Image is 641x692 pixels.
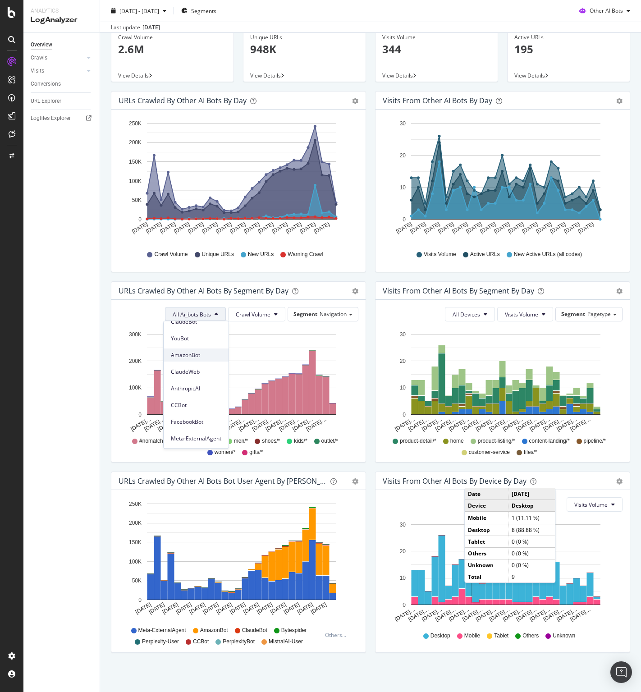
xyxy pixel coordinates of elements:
div: Others... [325,631,350,639]
text: [DATE] [535,221,553,235]
td: Tablet [465,536,508,547]
span: View Details [382,72,413,79]
text: [DATE] [269,601,287,615]
span: outlet/* [321,437,338,445]
text: 150K [129,159,142,165]
span: Visits Volume [574,501,608,509]
text: 30 [400,120,406,127]
text: 10 [400,184,406,191]
text: 250K [129,501,142,507]
button: Visits Volume [567,497,623,512]
span: kids/* [294,437,307,445]
span: Perplexity-User [142,638,179,646]
td: 0 (0 %) [508,547,555,559]
text: 100K [129,559,142,565]
span: customer-service [469,449,510,456]
span: FacebookBot [171,418,221,426]
span: #nomatch [139,437,163,445]
a: Logfiles Explorer [31,114,93,123]
button: All Ai_bots Bots [165,307,226,321]
span: Mobile [464,632,480,640]
text: 150K [129,539,142,545]
div: gear [352,288,358,294]
button: [DATE] - [DATE] [107,4,170,18]
div: Active URLs [514,33,623,41]
text: 10 [400,385,406,391]
span: MistralAI-User [269,638,303,646]
span: Meta-ExternalAgent [138,627,186,634]
svg: A chart. [383,329,619,433]
td: 8 (88.88 %) [508,524,555,536]
div: URLs Crawled by Other AI Bots bot User Agent By [PERSON_NAME] [119,477,327,486]
text: [DATE] [229,601,247,615]
text: [DATE] [242,601,260,615]
button: Visits Volume [497,307,553,321]
text: 30 [400,331,406,338]
span: home [450,437,464,445]
text: 0 [138,412,142,418]
div: Crawl Volume [118,33,227,41]
div: Crawls [31,53,47,63]
td: Desktop [465,524,508,536]
a: Visits [31,66,84,76]
span: YouBot [171,335,221,343]
text: 0 [138,597,142,603]
text: 20 [400,548,406,555]
td: 0 (0 %) [508,559,555,571]
a: URL Explorer [31,96,93,106]
text: 50K [132,197,142,203]
div: gear [352,478,358,485]
div: Visits Volume [382,33,491,41]
text: [DATE] [283,601,301,615]
text: 0 [138,216,142,223]
text: [DATE] [187,221,205,235]
span: [DATE] - [DATE] [119,7,159,14]
text: [DATE] [229,221,247,235]
div: Open Intercom Messenger [610,661,632,683]
text: [DATE] [409,221,427,235]
span: Visits Volume [424,251,456,258]
text: [DATE] [188,601,206,615]
span: View Details [250,72,281,79]
td: Others [465,547,508,559]
text: 0 [403,412,406,418]
button: Crawl Volume [228,307,285,321]
text: [DATE] [285,221,303,235]
text: [DATE] [310,601,328,615]
text: 20 [400,152,406,159]
span: AmazonBot [200,627,228,634]
button: Other AI Bots [576,4,634,18]
text: 0 [403,216,406,223]
text: 200K [129,140,142,146]
span: pipeline/* [584,437,606,445]
text: 20 [400,358,406,364]
text: 0 [403,602,406,608]
text: [DATE] [423,221,441,235]
div: gear [352,98,358,104]
span: All Ai_bots Bots [173,311,211,318]
svg: A chart. [119,117,355,242]
span: Others [522,632,539,640]
text: [DATE] [175,601,193,615]
text: 50K [132,577,142,584]
span: New URLs [248,251,274,258]
span: AmazonBot [171,351,221,359]
text: 300K [129,331,142,338]
span: All Devices [453,311,480,318]
span: Segment [561,310,585,318]
div: Logfiles Explorer [31,114,71,123]
p: 948K [250,41,359,57]
text: [DATE] [577,221,595,235]
text: [DATE] [215,221,233,235]
span: product-listing/* [478,437,515,445]
td: Unknown [465,559,508,571]
div: Last update [111,23,160,32]
div: URL Explorer [31,96,61,106]
span: CCBot [193,638,209,646]
span: CCBot [171,401,221,409]
td: Mobile [465,512,508,524]
span: Active URLs [470,251,500,258]
text: [DATE] [313,221,331,235]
